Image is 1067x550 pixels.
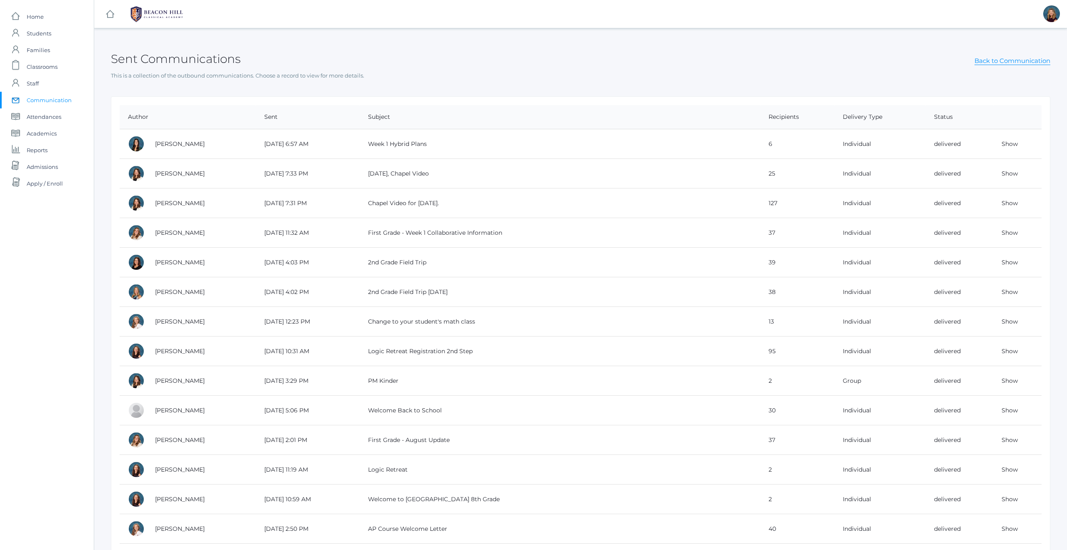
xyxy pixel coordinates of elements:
[360,159,760,188] td: [DATE], Chapel Video
[155,407,205,414] a: [PERSON_NAME]
[125,4,188,25] img: BHCALogos-05-308ed15e86a5a0abce9b8dd61676a3503ac9727e845dece92d48e8588c001991.png
[360,129,760,159] td: Week 1 Hybrid Plans
[128,224,145,241] div: Liv Barber
[834,396,925,425] td: Individual
[834,159,925,188] td: Individual
[256,188,360,218] td: [DATE] 7:31 PM
[128,165,145,182] div: Teresa Deutsch
[256,248,360,277] td: [DATE] 4:03 PM
[360,248,760,277] td: 2nd Grade Field Trip
[256,425,360,455] td: [DATE] 2:01 PM
[360,455,760,485] td: Logic Retreat
[360,366,760,396] td: PM Kinder
[155,288,205,296] a: [PERSON_NAME]
[128,195,145,211] div: Teresa Deutsch
[834,105,925,129] th: Delivery Type
[360,425,760,455] td: First Grade - August Update
[360,105,760,129] th: Subject
[834,366,925,396] td: Group
[128,343,145,359] div: Hilary Erickson
[360,188,760,218] td: Chapel Video for [DATE].
[834,248,925,277] td: Individual
[760,159,834,188] td: 25
[256,396,360,425] td: [DATE] 5:06 PM
[834,425,925,455] td: Individual
[834,218,925,248] td: Individual
[926,129,993,159] td: delivered
[926,455,993,485] td: delivered
[256,366,360,396] td: [DATE] 3:29 PM
[926,425,993,455] td: delivered
[834,485,925,514] td: Individual
[926,218,993,248] td: delivered
[128,432,145,448] div: Liv Barber
[1002,436,1018,444] a: Show
[760,396,834,425] td: 30
[760,218,834,248] td: 37
[155,199,205,207] a: [PERSON_NAME]
[1002,377,1018,384] a: Show
[27,125,57,142] span: Academics
[1002,259,1018,266] a: Show
[128,491,145,507] div: Hilary Erickson
[128,520,145,537] div: Jessica Diaz
[155,436,205,444] a: [PERSON_NAME]
[155,495,205,503] a: [PERSON_NAME]
[360,396,760,425] td: Welcome Back to School
[155,466,205,473] a: [PERSON_NAME]
[834,337,925,366] td: Individual
[155,347,205,355] a: [PERSON_NAME]
[1002,407,1018,414] a: Show
[27,75,39,92] span: Staff
[256,307,360,337] td: [DATE] 12:23 PM
[27,158,58,175] span: Admissions
[155,170,205,177] a: [PERSON_NAME]
[27,58,58,75] span: Classrooms
[760,337,834,366] td: 95
[760,248,834,277] td: 39
[1002,288,1018,296] a: Show
[1002,466,1018,473] a: Show
[256,277,360,307] td: [DATE] 4:02 PM
[27,25,51,42] span: Students
[760,514,834,544] td: 40
[834,307,925,337] td: Individual
[926,337,993,366] td: delivered
[760,307,834,337] td: 13
[760,485,834,514] td: 2
[974,57,1050,65] a: Back to Communication
[111,53,240,65] h2: Sent Communications
[1043,5,1060,22] div: Lindsay Leeds
[256,105,360,129] th: Sent
[926,307,993,337] td: delivered
[834,277,925,307] td: Individual
[256,485,360,514] td: [DATE] 10:59 AM
[27,42,50,58] span: Families
[155,377,205,384] a: [PERSON_NAME]
[27,175,63,192] span: Apply / Enroll
[926,396,993,425] td: delivered
[256,455,360,485] td: [DATE] 11:19 AM
[27,8,44,25] span: Home
[256,337,360,366] td: [DATE] 10:31 AM
[834,455,925,485] td: Individual
[834,514,925,544] td: Individual
[1002,140,1018,148] a: Show
[128,461,145,478] div: Hilary Erickson
[128,313,145,330] div: Jessica Diaz
[1002,347,1018,355] a: Show
[155,259,205,266] a: [PERSON_NAME]
[360,277,760,307] td: 2nd Grade Field Trip [DATE]
[760,129,834,159] td: 6
[926,248,993,277] td: delivered
[256,129,360,159] td: [DATE] 6:57 AM
[111,72,1050,80] p: This is a collection of the outbound communications. Choose a record to view for more details.
[926,159,993,188] td: delivered
[926,485,993,514] td: delivered
[360,514,760,544] td: AP Course Welcome Letter
[128,136,145,152] div: Jordyn Dewey
[27,142,48,158] span: Reports
[760,188,834,218] td: 127
[926,277,993,307] td: delivered
[27,108,61,125] span: Attendances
